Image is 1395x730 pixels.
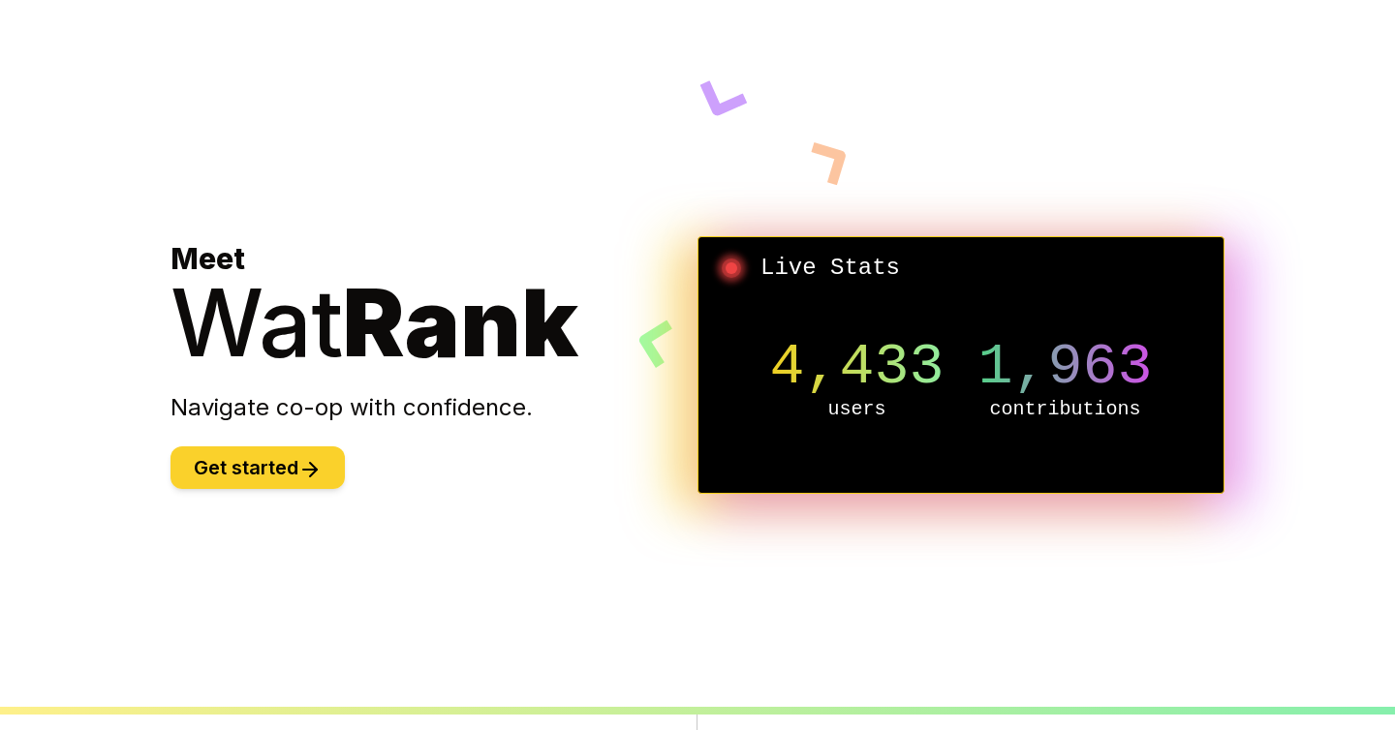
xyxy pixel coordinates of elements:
[753,338,961,396] p: 4,433
[170,392,697,423] p: Navigate co-op with confidence.
[753,396,961,423] p: users
[343,266,578,379] span: Rank
[961,396,1169,423] p: contributions
[714,253,1208,284] h2: Live Stats
[961,338,1169,396] p: 1,963
[170,266,343,379] span: Wat
[170,241,697,369] h1: Meet
[170,459,345,478] a: Get started
[170,446,345,489] button: Get started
